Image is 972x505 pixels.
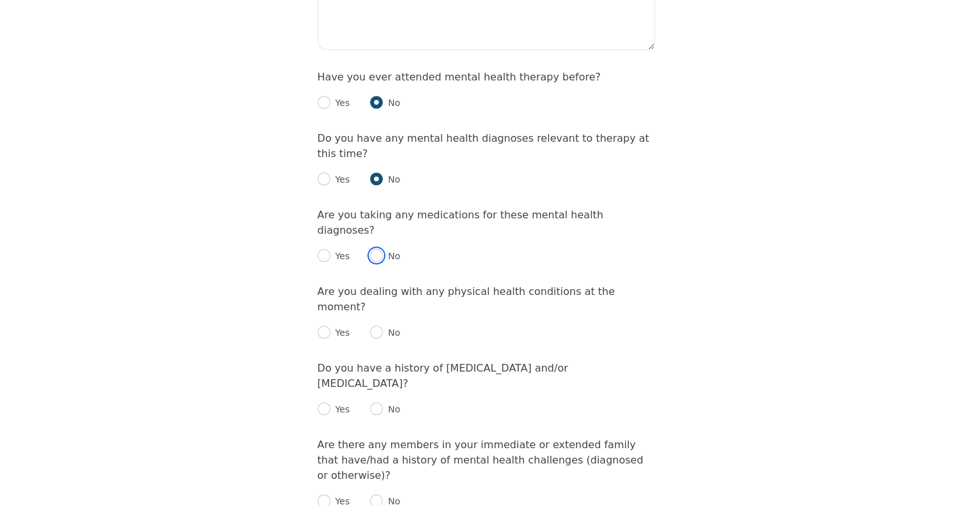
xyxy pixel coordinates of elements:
p: Yes [330,326,350,339]
p: Yes [330,96,350,109]
label: Do you have any mental health diagnoses relevant to therapy at this time? [318,132,649,160]
p: Yes [330,403,350,416]
label: Are you dealing with any physical health conditions at the moment? [318,285,615,313]
p: No [383,96,400,109]
p: No [383,173,400,186]
label: Have you ever attended mental health therapy before? [318,71,601,83]
p: No [383,250,400,262]
p: Yes [330,173,350,186]
label: Are there any members in your immediate or extended family that have/had a history of mental heal... [318,439,644,481]
label: Do you have a history of [MEDICAL_DATA] and/or [MEDICAL_DATA]? [318,362,568,389]
label: Are you taking any medications for these mental health diagnoses? [318,209,603,236]
p: No [383,326,400,339]
p: Yes [330,250,350,262]
p: No [383,403,400,416]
